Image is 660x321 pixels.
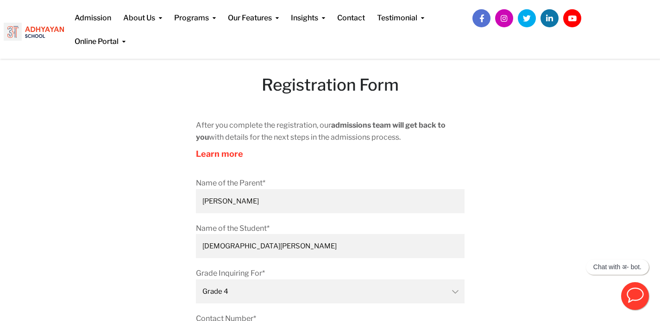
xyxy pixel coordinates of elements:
p: After you complete the registration, our with details for the next steps in the admissions process. [196,119,465,143]
label: Name of the Student* [196,224,465,251]
select: Grade Inquiring For* [196,279,465,303]
span: more [221,149,243,159]
input: Name of the Student* [196,234,465,258]
label: Name of the Parent* [196,179,465,205]
span: Learn [196,149,220,159]
a: Learn more [196,149,243,159]
a: Online Portal [75,24,126,47]
h2: Registration Form [196,74,465,96]
input: Name of the Parent* [196,189,465,213]
label: Grade Inquiring For* [196,269,465,296]
p: Chat with अ- bot. [593,263,641,271]
strong: admissions team will get back to you [196,121,446,142]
